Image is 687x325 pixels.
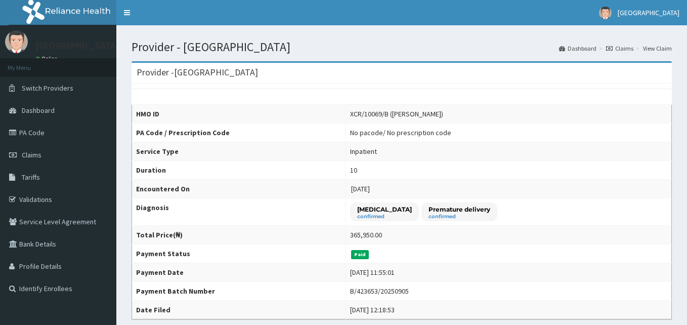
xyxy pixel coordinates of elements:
[428,214,490,219] small: confirmed
[559,44,596,53] a: Dashboard
[22,150,41,159] span: Claims
[350,128,451,138] div: No pacode / No prescription code
[35,55,60,62] a: Online
[132,124,346,142] th: PA Code / Prescription Code
[132,105,346,124] th: HMO ID
[132,161,346,180] th: Duration
[35,41,119,50] p: [GEOGRAPHIC_DATA]
[351,184,370,193] span: [DATE]
[132,226,346,245] th: Total Price(₦)
[132,142,346,161] th: Service Type
[606,44,633,53] a: Claims
[5,30,28,53] img: User Image
[132,40,672,54] h1: Provider - [GEOGRAPHIC_DATA]
[132,198,346,226] th: Diagnosis
[357,205,412,214] p: [MEDICAL_DATA]
[22,106,55,115] span: Dashboard
[132,282,346,301] th: Payment Batch Number
[350,230,382,240] div: 365,950.00
[599,7,612,19] img: User Image
[350,146,377,156] div: Inpatient
[137,68,258,77] h3: Provider - [GEOGRAPHIC_DATA]
[22,173,40,182] span: Tariffs
[350,109,443,119] div: XCR/10069/B ([PERSON_NAME])
[350,267,395,277] div: [DATE] 11:55:01
[132,180,346,198] th: Encountered On
[132,301,346,319] th: Date Filed
[351,250,369,259] span: Paid
[350,305,395,315] div: [DATE] 12:18:53
[643,44,672,53] a: View Claim
[132,263,346,282] th: Payment Date
[350,286,409,296] div: B/423653/20250905
[618,8,679,17] span: [GEOGRAPHIC_DATA]
[132,245,346,263] th: Payment Status
[357,214,412,219] small: confirmed
[22,84,73,93] span: Switch Providers
[428,205,490,214] p: Premature delivery
[350,165,357,175] div: 10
